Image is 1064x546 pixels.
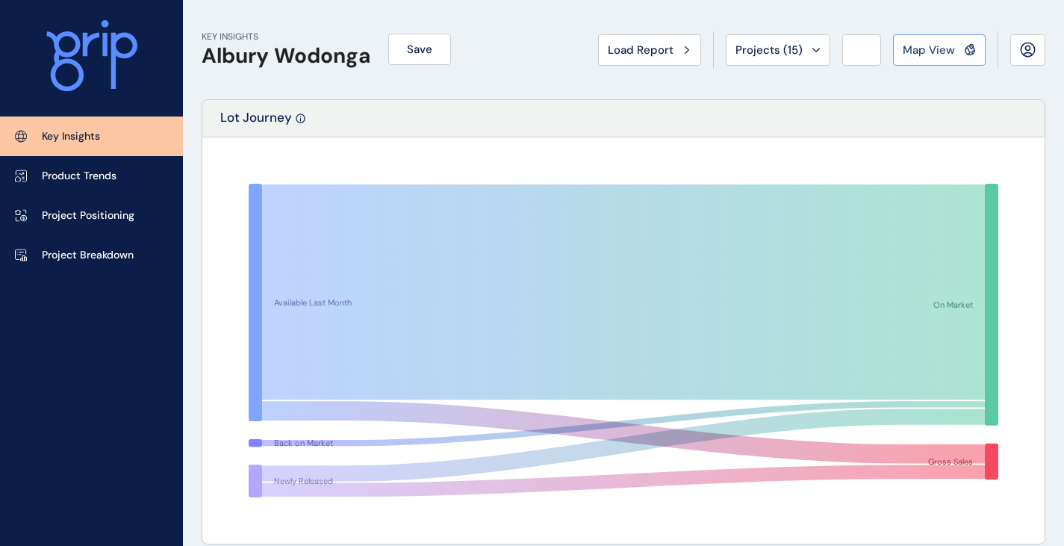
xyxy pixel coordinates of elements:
button: Projects (15) [726,34,830,66]
span: Projects ( 15 ) [735,43,803,58]
p: KEY INSIGHTS [202,31,370,43]
p: Project Breakdown [42,248,134,263]
button: Load Report [598,34,701,66]
button: Map View [893,34,986,66]
span: Save [407,42,432,57]
span: Map View [903,43,955,58]
p: Project Positioning [42,208,134,223]
p: Key Insights [42,129,100,144]
h1: Albury Wodonga [202,43,370,69]
p: Lot Journey [220,109,292,137]
button: Save [388,34,451,65]
p: Product Trends [42,169,116,184]
span: Load Report [608,43,673,58]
